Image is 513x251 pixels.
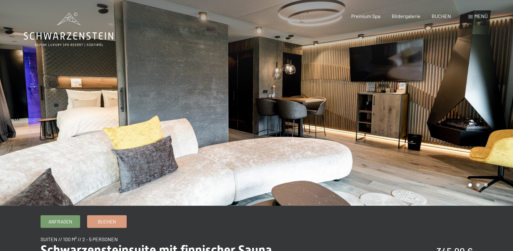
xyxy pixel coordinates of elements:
span: Anfragen [48,218,72,225]
a: Premium Spa [351,13,380,19]
a: Bildergalerie [392,13,421,19]
span: Buchen [98,218,116,225]
a: Buchen [87,216,126,228]
span: Menü [474,13,488,19]
a: Anfragen [41,216,80,228]
a: BUCHEN [432,13,451,19]
span: Suiten // 100 m² // 2 - 5 Personen [41,236,118,242]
